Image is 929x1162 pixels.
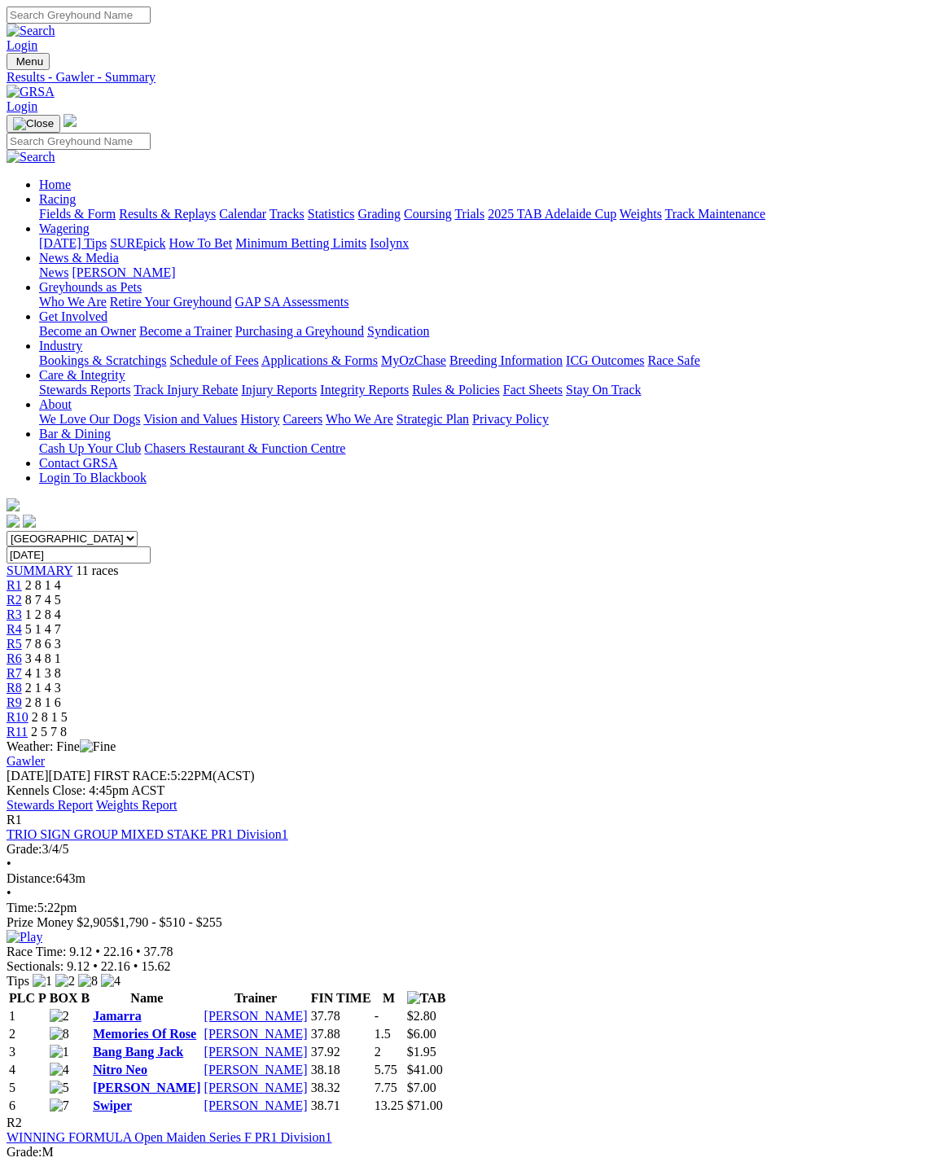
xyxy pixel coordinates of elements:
img: GRSA [7,85,55,99]
img: 4 [101,974,121,989]
div: News & Media [39,265,922,280]
a: Syndication [367,324,429,338]
a: [PERSON_NAME] [204,1027,308,1041]
a: Vision and Values [143,412,237,426]
a: Applications & Forms [261,353,378,367]
a: Tracks [269,207,305,221]
a: Track Injury Rebate [134,383,238,397]
a: Jamarra [93,1009,142,1023]
td: 38.18 [310,1062,372,1078]
span: $1.95 [407,1045,436,1059]
a: ICG Outcomes [566,353,644,367]
a: Calendar [219,207,266,221]
a: News [39,265,68,279]
a: [PERSON_NAME] [204,1009,308,1023]
td: 4 [8,1062,47,1078]
span: • [93,959,98,973]
a: 2025 TAB Adelaide Cup [488,207,616,221]
a: Swiper [93,1098,132,1112]
img: logo-grsa-white.png [64,114,77,127]
a: [PERSON_NAME] [72,265,175,279]
a: Greyhounds as Pets [39,280,142,294]
div: 3/4/5 [7,842,922,857]
span: 5:22PM(ACST) [94,769,255,783]
span: BOX [50,991,78,1005]
img: 7 [50,1098,69,1113]
th: Trainer [204,990,309,1006]
th: M [374,990,405,1006]
a: Retire Your Greyhound [110,295,232,309]
a: How To Bet [169,236,233,250]
span: Distance: [7,871,55,885]
td: 1 [8,1008,47,1024]
a: [PERSON_NAME] [93,1081,200,1094]
span: • [136,945,141,958]
a: We Love Our Dogs [39,412,140,426]
img: 1 [33,974,52,989]
div: Wagering [39,236,922,251]
a: R7 [7,666,22,680]
span: Sectionals: [7,959,64,973]
span: • [7,857,11,870]
a: R4 [7,622,22,636]
a: Race Safe [647,353,699,367]
td: 3 [8,1044,47,1060]
a: Coursing [404,207,452,221]
span: • [7,886,11,900]
div: 5:22pm [7,901,922,915]
span: 37.78 [144,945,173,958]
a: Rules & Policies [412,383,500,397]
div: Prize Money $2,905 [7,915,922,930]
a: Wagering [39,221,90,235]
img: 5 [50,1081,69,1095]
div: Results - Gawler - Summary [7,70,922,85]
a: TRIO SIGN GROUP MIXED STAKE PR1 Division1 [7,827,288,841]
td: 38.71 [310,1098,372,1114]
td: 37.92 [310,1044,372,1060]
button: Toggle navigation [7,53,50,70]
a: Cash Up Your Club [39,441,141,455]
span: 1 2 8 4 [25,607,61,621]
button: Toggle navigation [7,115,60,133]
span: $71.00 [407,1098,443,1112]
a: Statistics [308,207,355,221]
span: $1,790 - $510 - $255 [112,915,222,929]
span: R3 [7,607,22,621]
a: [DATE] Tips [39,236,107,250]
span: P [38,991,46,1005]
img: Search [7,24,55,38]
a: MyOzChase [381,353,446,367]
span: [DATE] [7,769,90,783]
span: 4 1 3 8 [25,666,61,680]
span: R2 [7,593,22,607]
span: 3 4 8 1 [25,651,61,665]
a: Trials [454,207,484,221]
span: R1 [7,813,22,827]
td: 2 [8,1026,47,1042]
span: FIRST RACE: [94,769,170,783]
a: News & Media [39,251,119,265]
img: logo-grsa-white.png [7,498,20,511]
img: 4 [50,1063,69,1077]
a: WINNING FORMULA Open Maiden Series F PR1 Division1 [7,1130,332,1144]
span: 7 8 6 3 [25,637,61,651]
span: 9.12 [69,945,92,958]
a: About [39,397,72,411]
a: Weights [620,207,662,221]
span: 22.16 [101,959,130,973]
span: 2 5 7 8 [31,725,67,739]
a: Contact GRSA [39,456,117,470]
td: 5 [8,1080,47,1096]
div: About [39,412,922,427]
a: Stay On Track [566,383,641,397]
span: B [81,991,90,1005]
a: Stewards Report [7,798,93,812]
text: - [375,1009,379,1023]
span: 2 8 1 4 [25,578,61,592]
span: $6.00 [407,1027,436,1041]
a: Schedule of Fees [169,353,258,367]
a: [PERSON_NAME] [204,1063,308,1076]
div: M [7,1145,922,1160]
a: R1 [7,578,22,592]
